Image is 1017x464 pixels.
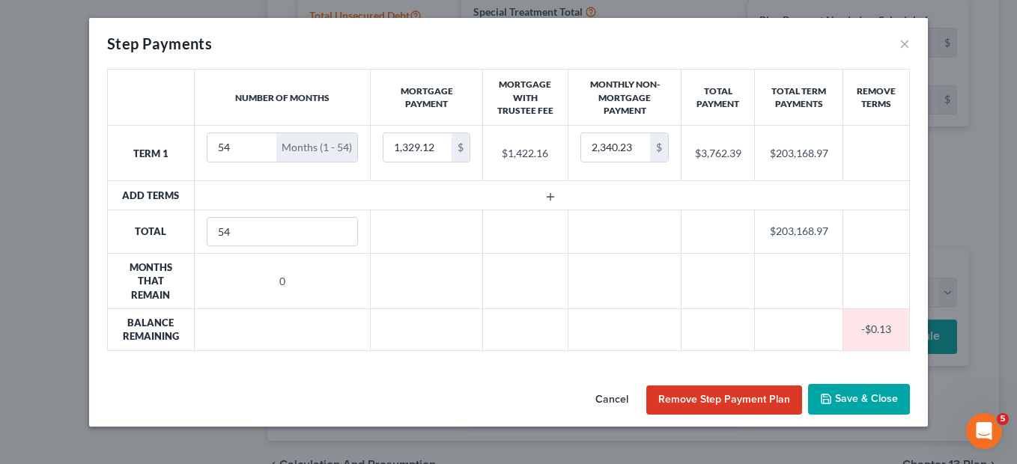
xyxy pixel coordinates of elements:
[843,70,909,126] th: Remove Terms
[482,126,568,181] td: $1,422.16
[681,70,755,126] th: Total Payment
[108,181,195,210] th: Add Terms
[207,218,358,246] input: --
[452,133,470,162] div: $
[108,126,195,181] th: Term 1
[583,385,640,415] button: Cancel
[646,385,802,415] button: Remove Step Payment Plan
[482,70,568,126] th: Mortgage With Trustee Fee
[107,33,212,54] div: Step Payments
[966,413,1002,449] iframe: Intercom live chat
[681,126,755,181] td: $3,762.39
[755,126,843,181] td: $203,168.97
[108,309,195,351] th: Balance Remaining
[383,133,452,162] input: 0.00
[568,70,681,126] th: Monthly Non-Mortgage Payment
[194,254,371,309] td: 0
[581,133,650,162] input: 0.00
[108,210,195,253] th: Total
[276,133,357,162] div: Months (1 - 54)
[371,70,483,126] th: Mortgage Payment
[650,133,668,162] div: $
[755,70,843,126] th: Total Term Payments
[207,133,277,162] input: --
[899,34,910,52] button: ×
[194,70,371,126] th: Number of Months
[843,309,909,351] td: -$0.13
[808,384,910,415] button: Save & Close
[108,254,195,309] th: Months that Remain
[755,210,843,253] td: $203,168.97
[997,413,1009,425] span: 5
